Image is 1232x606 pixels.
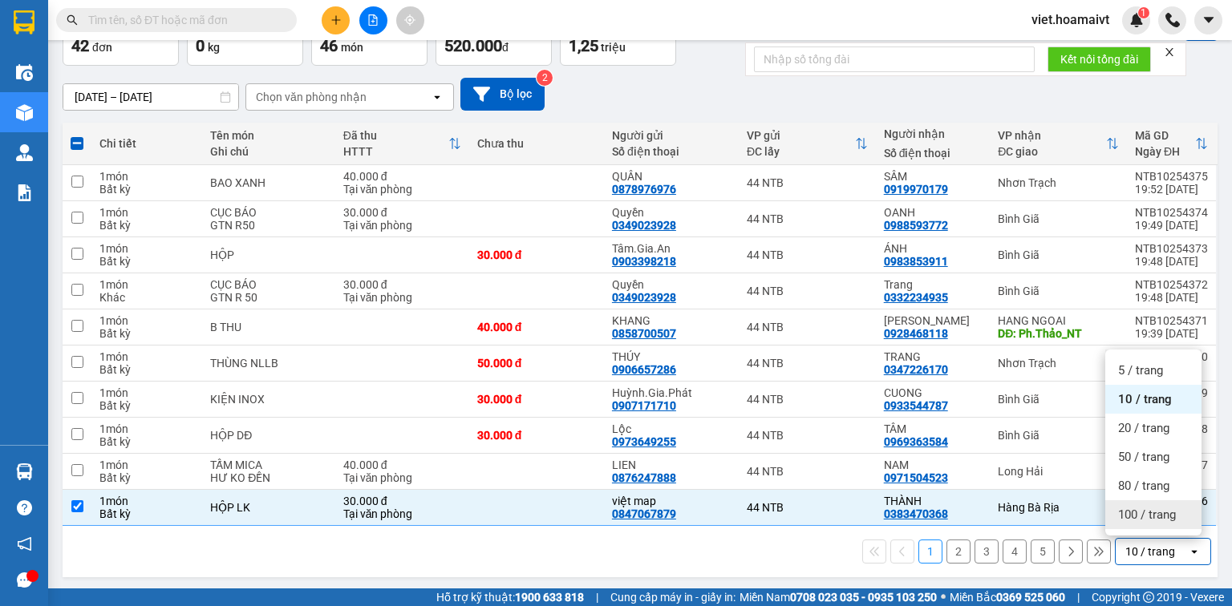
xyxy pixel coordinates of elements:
[884,327,948,340] div: 0928468118
[444,36,502,55] span: 520.000
[569,36,598,55] span: 1,25
[17,500,32,515] span: question-circle
[17,572,32,588] span: message
[322,6,350,34] button: plus
[747,429,868,442] div: 44 NTB
[1135,219,1208,232] div: 19:49 [DATE]
[1129,13,1144,27] img: icon-new-feature
[747,285,868,297] div: 44 NTB
[1135,327,1208,340] div: 19:39 [DATE]
[16,184,33,201] img: solution-icon
[747,176,868,189] div: 44 NTB
[1135,314,1208,327] div: NTB10254371
[790,591,937,604] strong: 0708 023 035 - 0935 103 250
[998,501,1119,514] div: Hàng Bà Rịa
[335,123,469,165] th: Toggle SortBy
[14,10,34,34] img: logo-vxr
[612,507,676,520] div: 0847067879
[343,495,461,507] div: 30.000 đ
[196,36,205,55] span: 0
[612,386,731,399] div: Huỳnh.Gia.Phát
[210,219,326,232] div: GTN R50
[740,588,937,606] span: Miền Nam
[343,183,461,196] div: Tại văn phòng
[884,255,948,268] div: 0983853911
[612,170,731,183] div: QUÂN
[341,41,363,54] span: món
[502,41,509,54] span: đ
[1138,7,1149,18] sup: 1
[884,278,982,291] div: Trang
[1165,13,1180,27] img: phone-icon
[612,435,676,448] div: 0973649255
[612,495,731,507] div: việt map
[1135,145,1195,158] div: Ngày ĐH
[99,363,194,376] div: Bất kỳ
[99,206,194,219] div: 1 món
[537,70,553,86] sup: 2
[1118,507,1176,523] span: 100 / trang
[99,459,194,471] div: 1 món
[754,46,1035,72] input: Nhập số tổng đài
[1127,123,1216,165] th: Toggle SortBy
[99,170,194,183] div: 1 món
[747,248,868,261] div: 44 NTB
[343,291,461,304] div: Tại văn phòng
[884,507,948,520] div: 0383470368
[612,255,676,268] div: 0903398218
[343,507,461,520] div: Tại văn phòng
[884,291,948,304] div: 0332234935
[99,422,194,435] div: 1 món
[884,147,982,160] div: Số điện thoại
[210,459,326,471] div: TẤM MICA
[950,588,1065,606] span: Miền Bắc
[1118,391,1172,407] span: 10 / trang
[99,327,194,340] div: Bất kỳ
[1003,539,1027,564] button: 4
[16,104,33,121] img: warehouse-icon
[330,14,342,26] span: plus
[998,145,1106,158] div: ĐC giao
[88,11,278,29] input: Tìm tên, số ĐT hoặc mã đơn
[998,327,1119,340] div: DĐ: Ph.Thảo_NT
[1135,242,1208,255] div: NTB10254373
[208,41,220,54] span: kg
[16,463,33,480] img: warehouse-icon
[99,507,194,520] div: Bất kỳ
[998,248,1119,261] div: Bình Giã
[884,422,982,435] div: TÂM
[998,429,1119,442] div: Bình Giã
[210,501,326,514] div: HỘP LK
[884,495,982,507] div: THÀNH
[747,393,868,406] div: 44 NTB
[610,588,736,606] span: Cung cấp máy in - giấy in:
[998,314,1119,327] div: HANG NGOAI
[477,357,596,370] div: 50.000 đ
[884,435,948,448] div: 0969363584
[596,588,598,606] span: |
[884,242,982,255] div: ÁNH
[884,363,948,376] div: 0347226170
[16,144,33,161] img: warehouse-icon
[477,429,596,442] div: 30.000 đ
[612,278,731,291] div: Quyền
[99,219,194,232] div: Bất kỳ
[884,170,982,183] div: SÂM
[63,84,238,110] input: Select a date range.
[71,36,89,55] span: 42
[210,278,326,291] div: CỤC BÁO
[404,14,415,26] span: aim
[998,393,1119,406] div: Bình Giã
[975,539,999,564] button: 3
[477,248,596,261] div: 30.000 đ
[210,206,326,219] div: CỤC BÁO
[99,350,194,363] div: 1 món
[884,219,948,232] div: 0988593772
[1031,539,1055,564] button: 5
[612,242,731,255] div: Tâm.Gia.An
[99,137,194,150] div: Chi tiết
[612,422,731,435] div: Lộc
[99,386,194,399] div: 1 món
[1141,7,1146,18] span: 1
[998,129,1106,142] div: VP nhận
